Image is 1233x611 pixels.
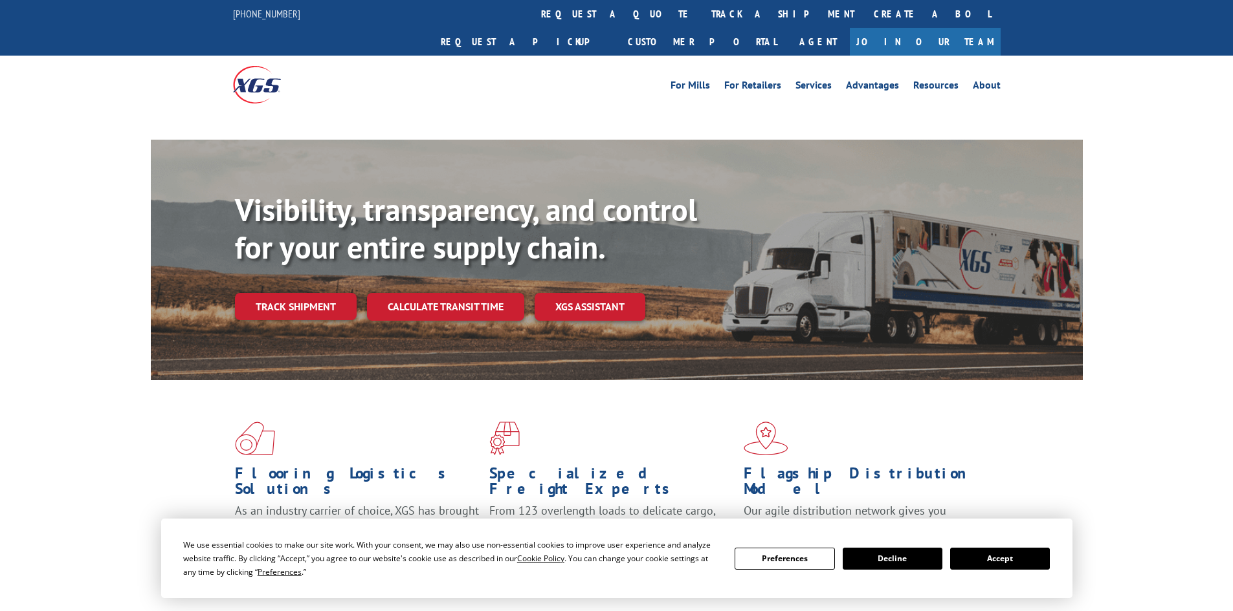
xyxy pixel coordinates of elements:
a: Advantages [846,80,899,94]
p: From 123 overlength loads to delicate cargo, our experienced staff knows the best way to move you... [489,503,734,561]
a: Agent [786,28,850,56]
a: Resources [913,80,959,94]
a: For Mills [671,80,710,94]
span: As an industry carrier of choice, XGS has brought innovation and dedication to flooring logistics... [235,503,479,549]
b: Visibility, transparency, and control for your entire supply chain. [235,189,697,267]
a: Join Our Team [850,28,1001,56]
img: xgs-icon-focused-on-flooring-red [489,422,520,455]
div: We use essential cookies to make our site work. With your consent, we may also use non-essential ... [183,538,719,579]
a: Track shipment [235,293,357,320]
button: Preferences [735,548,834,570]
h1: Flagship Distribution Model [744,466,988,503]
h1: Flooring Logistics Solutions [235,466,480,503]
a: Request a pickup [431,28,618,56]
a: Calculate transit time [367,293,524,321]
img: xgs-icon-flagship-distribution-model-red [744,422,788,455]
span: Our agile distribution network gives you nationwide inventory management on demand. [744,503,982,533]
img: xgs-icon-total-supply-chain-intelligence-red [235,422,275,455]
span: Preferences [258,566,302,577]
button: Accept [950,548,1050,570]
span: Cookie Policy [517,553,564,564]
a: [PHONE_NUMBER] [233,7,300,20]
a: For Retailers [724,80,781,94]
div: Cookie Consent Prompt [161,519,1072,598]
a: About [973,80,1001,94]
a: XGS ASSISTANT [535,293,645,321]
h1: Specialized Freight Experts [489,466,734,503]
a: Customer Portal [618,28,786,56]
a: Services [795,80,832,94]
button: Decline [843,548,942,570]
